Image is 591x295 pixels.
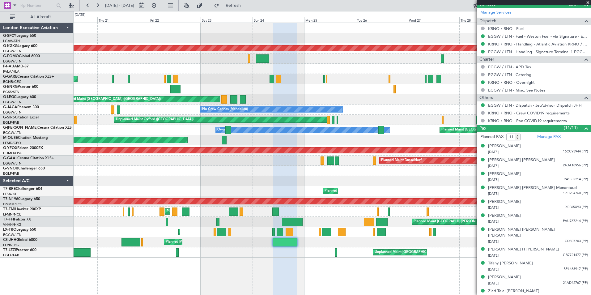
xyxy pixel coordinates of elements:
span: [DATE] [488,219,499,224]
a: T7-EMIHawker 900XP [3,207,41,211]
div: Planned Maint [PERSON_NAME] [167,207,218,216]
span: G-GARE [3,75,17,79]
div: Sat 23 [201,17,252,23]
a: VHHH/HKG [3,222,21,227]
div: Tifany [PERSON_NAME] [488,260,533,267]
a: FALA/HLA [3,69,19,74]
span: Refresh [220,3,246,8]
span: [DATE] - [DATE] [105,3,134,8]
div: Zlad Talal [PERSON_NAME] [488,288,539,294]
span: M-OUSE [3,136,18,140]
div: [DATE] [75,12,85,18]
div: Thu 21 [97,17,149,23]
a: EGGW / LTN - Catering [488,72,531,77]
a: G-KGKGLegacy 600 [3,44,37,48]
div: [PERSON_NAME] [488,171,521,177]
a: EGGW/LTN [3,100,22,105]
a: LFMN/NCE [3,212,21,217]
a: EGGW/LTN [3,59,22,64]
a: UUMO/OSF [3,151,22,156]
a: LFPB/LBG [3,243,19,247]
span: GB7721477 (PP) [563,253,588,258]
a: EGGW/LTN [3,130,22,135]
span: BPL468917 (PP) [563,267,588,272]
a: EGGW/LTN [3,161,22,166]
a: G-ENRGPraetor 600 [3,85,38,89]
span: G-SPCY [3,34,16,38]
a: G-FOMOGlobal 6000 [3,54,40,58]
a: KRNO / RNO - Handling - Atlantic Aviation KRNO / RNO [488,41,588,47]
div: Mon 25 [304,17,356,23]
div: [PERSON_NAME] [488,213,521,219]
span: [DATE] [488,267,499,272]
span: P4-AUA [3,65,17,68]
span: LX-TRO [3,228,16,232]
div: Fri 22 [149,17,201,23]
span: [DATE] [488,191,499,196]
span: Dispatch [479,18,496,25]
span: 21AD42767 (PP) [563,280,588,286]
div: Wed 27 [408,17,459,23]
a: M-OUSECitation Mustang [3,136,48,140]
span: T7-LZZI [3,248,16,252]
div: Planned Maint Warsaw ([GEOGRAPHIC_DATA]) [325,186,399,196]
span: G-ENRG [3,85,18,89]
a: EGGW / LTN - Misc. See Notes [488,88,545,93]
a: G-SPCYLegacy 650 [3,34,36,38]
div: [PERSON_NAME] [PERSON_NAME] [488,157,555,163]
a: G-JAGAPhenom 300 [3,105,39,109]
a: EGGW / LTN - APD Tax [488,64,531,70]
span: G-GAAL [3,156,17,160]
a: Manage Services [480,10,511,16]
a: LX-TROLegacy 650 [3,228,36,232]
a: LTBA/ISL [3,192,17,196]
a: LGAV/ATH [3,39,20,43]
span: G-LEGC [3,95,16,99]
div: Sun 24 [253,17,304,23]
div: [PERSON_NAME] [488,199,521,205]
div: Planned Maint [GEOGRAPHIC_DATA] ([GEOGRAPHIC_DATA] Intl) [414,217,517,226]
div: Unplanned Maint Oxford ([GEOGRAPHIC_DATA]) [116,115,193,124]
span: [DATE] [488,239,499,244]
a: G-SIRSCitation Excel [3,116,39,119]
a: G-GARECessna Citation XLS+ [3,75,54,79]
div: [PERSON_NAME] [488,143,521,149]
div: Planned Maint [GEOGRAPHIC_DATA] ([GEOGRAPHIC_DATA]) [63,95,161,104]
div: Thu 28 [459,17,511,23]
a: EGGW/LTN [3,110,22,115]
span: G-KGKG [3,44,18,48]
span: (11/11) [564,125,578,131]
span: T7-BRE [3,187,16,191]
div: Unplanned Maint [GEOGRAPHIC_DATA] ([GEOGRAPHIC_DATA]) [375,248,476,257]
a: KRNO / RNO - Overnight [488,80,535,85]
button: Refresh [211,1,248,11]
div: [PERSON_NAME] H [PERSON_NAME] [488,246,559,253]
span: All Aircraft [16,15,65,19]
a: G-[PERSON_NAME]Cessna Citation XLS [3,126,72,130]
button: All Aircraft [7,12,67,22]
span: Pax [479,125,486,132]
div: Planned Maint [GEOGRAPHIC_DATA] ([GEOGRAPHIC_DATA]) [166,237,263,247]
a: KRNO / RNO - Fuel [488,26,524,31]
a: KRNO / RNO - Crew COVID19 requirements [488,110,570,116]
a: Manage PAX [537,134,561,140]
a: DNMM/LOS [3,202,22,207]
label: Planned PAX [480,134,504,140]
span: 16CC93944 (PP) [563,149,588,154]
span: G-SIRS [3,116,15,119]
a: G-GAALCessna Citation XLS+ [3,156,54,160]
a: P4-AUAMD-87 [3,65,29,68]
div: [PERSON_NAME] [PERSON_NAME] Menantaud [488,185,577,191]
span: 19EI254760 (PP) [563,191,588,196]
span: T7-FFI [3,218,14,221]
a: EGLF/FAB [3,171,19,176]
span: X0F65X93 (PP) [565,205,588,210]
a: EGNR/CEG [3,79,22,84]
a: G-YFOXFalcon 2000EX [3,146,43,150]
span: G-VNOR [3,167,18,170]
span: [DATE] [488,281,499,286]
span: 241h52214 (PP) [564,177,588,182]
a: EGGW/LTN [3,233,22,237]
div: Planned Maint Dusseldorf [381,156,422,165]
span: Others [479,94,493,101]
